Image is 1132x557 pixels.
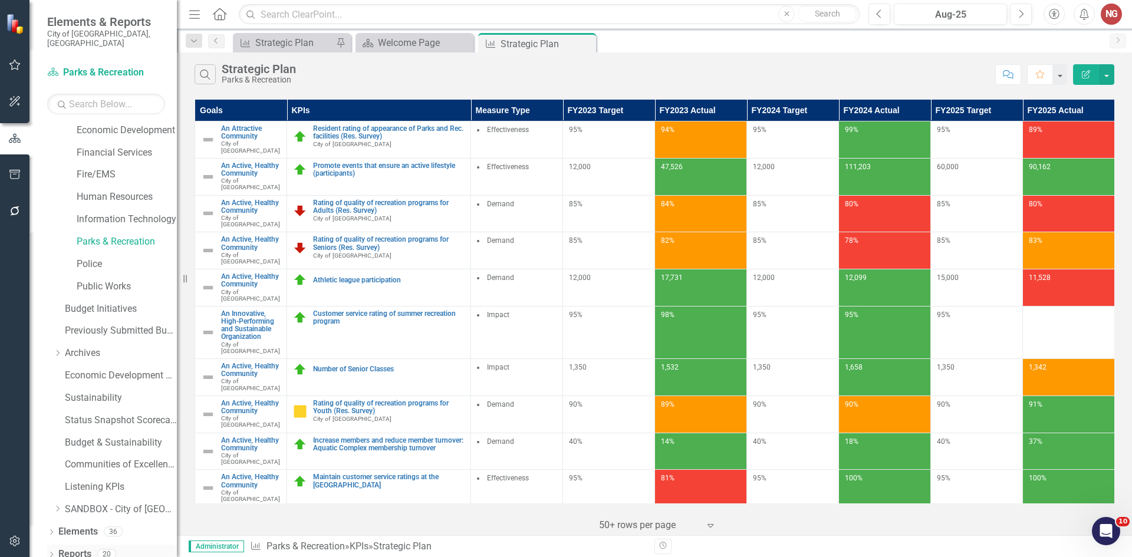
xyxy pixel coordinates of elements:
[239,4,860,25] input: Search ClearPoint...
[313,365,465,373] a: Number of Senior Classes
[313,276,465,284] a: Athletic league participation
[487,126,529,134] span: Effectiveness
[1029,400,1042,408] span: 91%
[487,311,509,319] span: Impact
[487,236,514,245] span: Demand
[65,503,177,516] a: SANDBOX - City of [GEOGRAPHIC_DATA]
[221,473,281,489] a: An Active, Healthy Community
[293,130,307,144] img: On Target
[221,215,280,228] span: City of [GEOGRAPHIC_DATA]
[293,474,307,489] img: On Target
[201,481,215,495] img: Not Defined
[313,162,465,177] a: Promote events that ensure an active lifestyle (participants)
[569,311,583,319] span: 95%
[287,433,471,470] td: Double-Click to Edit Right Click for Context Menu
[293,273,307,287] img: On Target
[569,273,591,282] span: 12,000
[501,37,593,51] div: Strategic Plan
[845,273,867,282] span: 12,099
[201,243,215,258] img: Not Defined
[221,162,281,177] a: An Active, Healthy Community
[1029,437,1042,446] span: 37%
[195,470,287,507] td: Double-Click to Edit Right Click for Context Menu
[937,236,950,245] span: 85%
[195,158,287,195] td: Double-Click to Edit Right Click for Context Menu
[201,281,215,295] img: Not Defined
[221,289,280,302] span: City of [GEOGRAPHIC_DATA]
[77,190,177,204] a: Human Resources
[569,126,583,134] span: 95%
[313,236,465,251] a: Rating of quality of recreation programs for Seniors (Res. Survey)
[65,391,177,405] a: Sustainability
[47,29,165,48] small: City of [GEOGRAPHIC_DATA], [GEOGRAPHIC_DATA]
[236,35,333,50] a: Strategic Plan
[293,203,307,217] img: Below Plan
[471,121,563,159] td: Double-Click to Edit
[313,252,391,259] span: City of [GEOGRAPHIC_DATA]
[77,146,177,160] a: Financial Services
[287,359,471,396] td: Double-Click to Edit Right Click for Context Menu
[77,258,177,271] a: Police
[753,200,766,208] span: 85%
[221,140,280,153] span: City of [GEOGRAPHIC_DATA]
[569,363,587,371] span: 1,350
[937,437,950,446] span: 40%
[5,12,27,35] img: ClearPoint Strategy
[845,400,858,408] span: 90%
[221,125,281,140] a: An Attractive Community
[569,400,583,408] span: 90%
[471,158,563,195] td: Double-Click to Edit
[287,269,471,306] td: Double-Click to Edit Right Click for Context Menu
[221,378,280,391] span: City of [GEOGRAPHIC_DATA]
[65,302,177,316] a: Budget Initiatives
[313,199,465,215] a: Rating of quality of recreation programs for Adults (Res. Survey)
[661,311,674,319] span: 98%
[487,200,514,208] span: Demand
[1101,4,1122,25] div: NG
[471,232,563,269] td: Double-Click to Edit
[661,474,674,482] span: 81%
[221,400,281,415] a: An Active, Healthy Community
[266,540,345,552] a: Parks & Recreation
[287,158,471,195] td: Double-Click to Edit Right Click for Context Menu
[753,311,766,319] span: 95%
[293,311,307,325] img: On Target
[487,163,529,171] span: Effectiveness
[1029,200,1042,208] span: 80%
[845,311,858,319] span: 95%
[293,163,307,177] img: On Target
[250,540,646,553] div: » »
[661,400,674,408] span: 89%
[661,437,674,446] span: 14%
[195,195,287,232] td: Double-Click to Edit Right Click for Context Menu
[221,310,281,341] a: An Innovative, High-Performing and Sustainable Organization
[221,341,280,354] span: City of [GEOGRAPHIC_DATA]
[313,416,391,422] span: City of [GEOGRAPHIC_DATA]
[753,236,766,245] span: 85%
[195,359,287,396] td: Double-Click to Edit Right Click for Context Menu
[1029,236,1042,245] span: 83%
[222,75,296,84] div: Parks & Recreation
[222,62,296,75] div: Strategic Plan
[471,195,563,232] td: Double-Click to Edit
[58,525,98,539] a: Elements
[1092,517,1120,545] iframe: Intercom live chat
[195,121,287,159] td: Double-Click to Edit Right Click for Context Menu
[221,362,281,378] a: An Active, Healthy Community
[65,458,177,472] a: Communities of Excellence
[195,269,287,306] td: Double-Click to Edit Right Click for Context Menu
[569,163,591,171] span: 12,000
[1029,363,1047,371] span: 1,342
[569,437,583,446] span: 40%
[65,347,177,360] a: Archives
[47,66,165,80] a: Parks & Recreation
[313,437,465,452] a: Increase members and reduce member turnover: Aquatic Complex membership turnover
[487,474,529,482] span: Effectiveness
[65,414,177,427] a: Status Snapshot Scorecard
[65,369,177,383] a: Economic Development Office
[1029,474,1047,482] span: 100%
[47,94,165,114] input: Search Below...
[1029,126,1042,134] span: 89%
[487,437,514,446] span: Demand
[487,363,509,371] span: Impact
